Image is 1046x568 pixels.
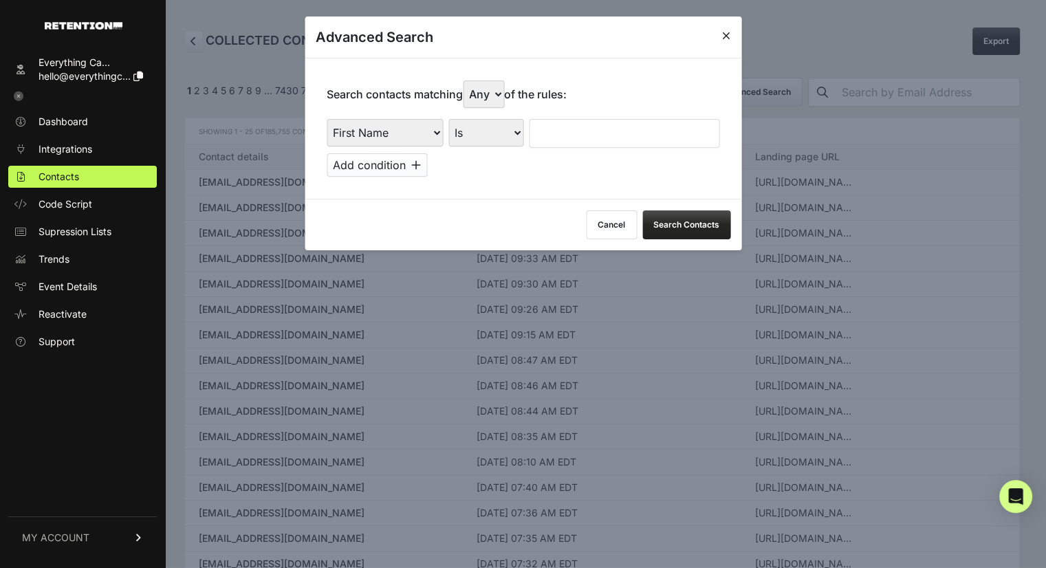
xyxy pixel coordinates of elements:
span: Code Script [39,197,92,211]
span: Event Details [39,280,97,294]
span: Reactivate [39,307,87,321]
a: Everything Ca... hello@everythingc... [8,52,157,87]
p: Search contacts matching of the rules: [327,80,567,108]
a: Integrations [8,138,157,160]
span: Dashboard [39,115,88,129]
span: Contacts [39,170,79,184]
div: Open Intercom Messenger [999,480,1032,513]
button: Add condition [327,153,427,177]
h3: Advanced Search [316,28,433,47]
button: Cancel [586,210,637,239]
a: Reactivate [8,303,157,325]
a: Code Script [8,193,157,215]
div: Everything Ca... [39,56,143,69]
span: Trends [39,252,69,266]
span: Supression Lists [39,225,111,239]
span: MY ACCOUNT [22,531,89,545]
a: MY ACCOUNT [8,516,157,558]
span: hello@everythingc... [39,70,131,82]
a: Support [8,331,157,353]
a: Event Details [8,276,157,298]
a: Dashboard [8,111,157,133]
a: Supression Lists [8,221,157,243]
img: Retention.com [45,22,122,30]
a: Trends [8,248,157,270]
span: Integrations [39,142,92,156]
span: Support [39,335,75,349]
button: Search Contacts [642,210,730,239]
a: Contacts [8,166,157,188]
